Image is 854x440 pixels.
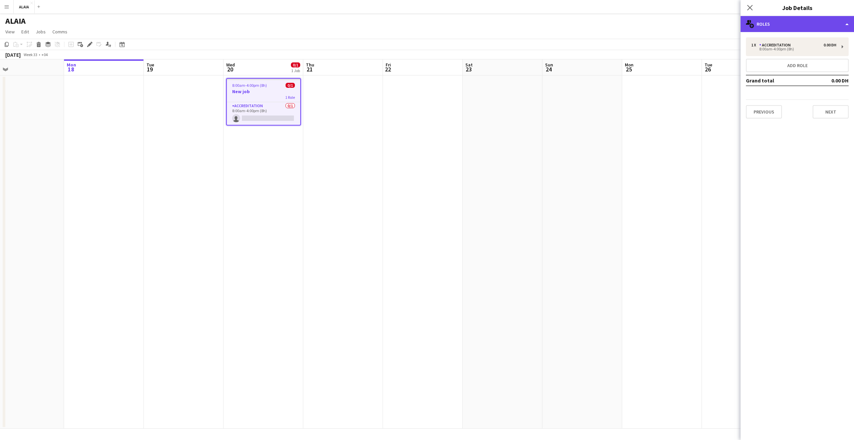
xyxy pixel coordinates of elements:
span: 21 [305,65,314,73]
span: 20 [225,65,235,73]
span: 18 [66,65,76,73]
span: 22 [385,65,391,73]
span: Tue [146,62,154,68]
td: 0.00 DH [809,75,849,86]
div: 1 x [751,43,759,47]
div: Roles [741,16,854,32]
h3: New job [227,88,300,94]
span: Week 33 [22,52,39,57]
span: Mon [625,62,633,68]
span: 1 Role [285,95,295,100]
span: 19 [145,65,154,73]
span: 26 [704,65,712,73]
a: Edit [19,27,32,36]
div: [DATE] [5,51,21,58]
td: Grand total [746,75,809,86]
app-job-card: 8:00am-4:00pm (8h)0/1New job1 RoleAccreditation0/18:00am-4:00pm (8h) [226,78,301,126]
a: Comms [50,27,70,36]
span: Sat [465,62,473,68]
span: View [5,29,15,35]
app-card-role: Accreditation0/18:00am-4:00pm (8h) [227,102,300,125]
span: Fri [386,62,391,68]
span: Comms [52,29,67,35]
a: View [3,27,17,36]
div: +04 [41,52,48,57]
span: 0/1 [286,83,295,88]
span: Sun [545,62,553,68]
span: Thu [306,62,314,68]
h3: Job Details [741,3,854,12]
button: ALAIA [14,0,35,13]
button: Previous [746,105,782,119]
a: Jobs [33,27,48,36]
div: 0.00 DH [824,43,836,47]
h1: ALAIA [5,16,26,26]
span: 24 [544,65,553,73]
button: Next [813,105,849,119]
span: Edit [21,29,29,35]
span: Wed [226,62,235,68]
span: 8:00am-4:00pm (8h) [232,83,267,88]
span: 0/1 [291,62,300,67]
span: Mon [67,62,76,68]
span: 25 [624,65,633,73]
span: Tue [705,62,712,68]
button: Add role [746,59,849,72]
div: Accreditation [759,43,793,47]
span: Jobs [36,29,46,35]
span: 23 [464,65,473,73]
div: 8:00am-4:00pm (8h) [751,47,836,51]
div: 1 Job [291,68,300,73]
